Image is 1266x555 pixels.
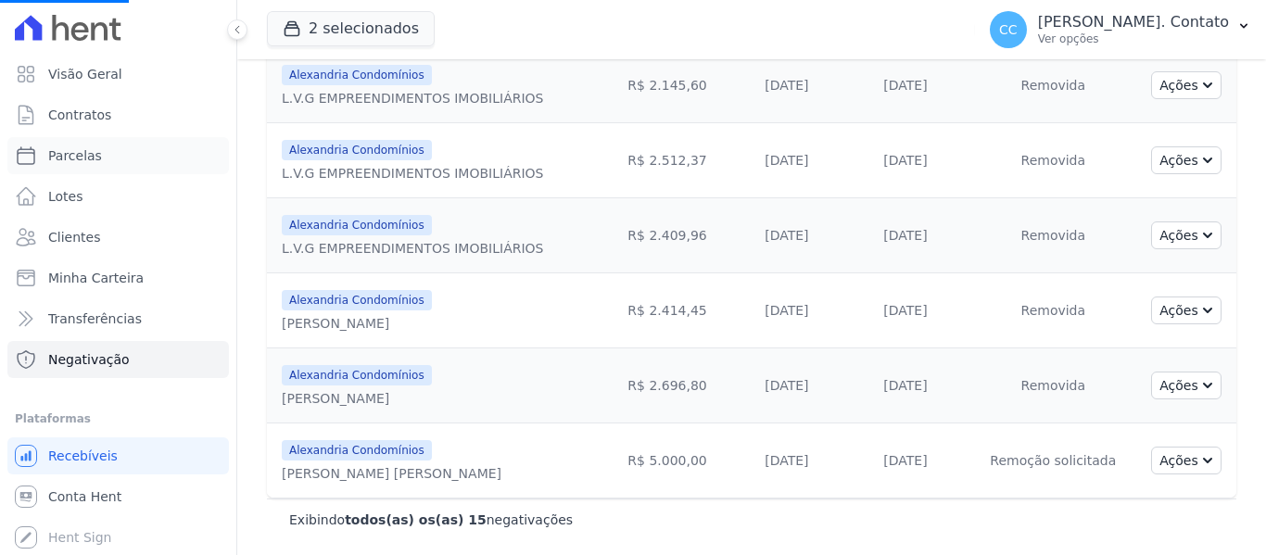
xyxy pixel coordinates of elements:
td: Removida [970,198,1136,273]
span: Contratos [48,106,111,124]
td: [DATE] [841,198,969,273]
a: Minha Carteira [7,259,229,296]
td: R$ 2.512,37 [602,123,733,198]
td: [DATE] [732,348,841,423]
span: Clientes [48,228,100,246]
a: Negativação [7,341,229,378]
div: [PERSON_NAME] [282,389,432,408]
span: Lotes [48,187,83,206]
td: [DATE] [841,348,969,423]
span: Minha Carteira [48,269,144,287]
span: Alexandria Condomínios [282,365,432,385]
button: Ações [1151,296,1222,324]
a: Visão Geral [7,56,229,93]
td: [DATE] [732,423,841,498]
div: [PERSON_NAME] [PERSON_NAME] [282,464,501,483]
div: L.V.G EMPREENDIMENTOS IMOBILIÁRIOS [282,89,543,107]
a: Transferências [7,300,229,337]
td: R$ 2.145,60 [602,48,733,123]
button: Ações [1151,372,1222,399]
td: [DATE] [841,48,969,123]
div: [PERSON_NAME] [282,314,432,333]
td: [DATE] [732,273,841,348]
td: R$ 5.000,00 [602,423,733,498]
div: L.V.G EMPREENDIMENTOS IMOBILIÁRIOS [282,239,543,258]
p: Exibindo negativações [289,511,573,529]
div: Plataformas [15,408,222,430]
span: Recebíveis [48,447,118,465]
td: Removida [970,123,1136,198]
span: Alexandria Condomínios [282,215,432,235]
td: Remoção solicitada [970,423,1136,498]
button: Ações [1151,447,1222,474]
td: R$ 2.414,45 [602,273,733,348]
b: todos(as) os(as) 15 [345,512,487,527]
span: CC [999,23,1018,36]
button: CC [PERSON_NAME]. Contato Ver opções [975,4,1266,56]
span: Parcelas [48,146,102,165]
div: L.V.G EMPREENDIMENTOS IMOBILIÁRIOS [282,164,543,183]
td: [DATE] [732,123,841,198]
td: Removida [970,348,1136,423]
button: Ações [1151,146,1222,174]
p: [PERSON_NAME]. Contato [1038,13,1229,32]
td: R$ 2.696,80 [602,348,733,423]
span: Alexandria Condomínios [282,65,432,85]
td: R$ 2.409,96 [602,198,733,273]
span: Alexandria Condomínios [282,440,432,460]
span: Visão Geral [48,65,122,83]
span: Alexandria Condomínios [282,290,432,310]
td: Removida [970,48,1136,123]
button: 2 selecionados [267,11,435,46]
td: Removida [970,273,1136,348]
td: [DATE] [841,423,969,498]
a: Parcelas [7,137,229,174]
span: Alexandria Condomínios [282,140,432,160]
td: [DATE] [841,123,969,198]
td: [DATE] [732,198,841,273]
button: Ações [1151,221,1222,249]
button: Ações [1151,71,1222,99]
span: Negativação [48,350,130,369]
span: Transferências [48,309,142,328]
td: [DATE] [732,48,841,123]
p: Ver opções [1038,32,1229,46]
a: Conta Hent [7,478,229,515]
a: Lotes [7,178,229,215]
a: Contratos [7,96,229,133]
span: Conta Hent [48,487,121,506]
a: Recebíveis [7,437,229,474]
td: [DATE] [841,273,969,348]
a: Clientes [7,219,229,256]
